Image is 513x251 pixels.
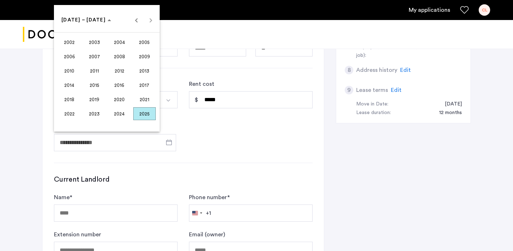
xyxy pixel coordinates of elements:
button: 2019 [82,92,107,107]
button: 2011 [82,64,107,78]
button: 2020 [107,92,132,107]
span: 2023 [83,107,106,120]
span: 2022 [58,107,81,120]
button: 2018 [57,92,82,107]
button: 2025 [132,107,157,121]
span: 2005 [133,36,156,49]
button: Previous 24 years [129,13,144,27]
span: 2025 [133,107,156,120]
span: 2008 [108,50,131,63]
span: 2018 [58,93,81,106]
span: 2021 [133,93,156,106]
span: 2006 [58,50,81,63]
button: 2004 [107,35,132,49]
span: 2024 [108,107,131,120]
button: 2005 [132,35,157,49]
span: 2017 [133,79,156,92]
button: 2023 [82,107,107,121]
span: 2009 [133,50,156,63]
span: 2014 [58,79,81,92]
button: 2013 [132,64,157,78]
button: 2003 [82,35,107,49]
span: 2015 [83,79,106,92]
span: 2012 [108,64,131,77]
button: 2017 [132,78,157,92]
button: 2021 [132,92,157,107]
span: 2002 [58,36,81,49]
button: 2002 [57,35,82,49]
span: 2020 [108,93,131,106]
button: 2010 [57,64,82,78]
span: 2011 [83,64,106,77]
button: Choose date [59,14,114,26]
button: 2006 [57,49,82,64]
span: 2013 [133,64,156,77]
button: 2007 [82,49,107,64]
span: [DATE] – [DATE] [61,18,106,23]
span: 2003 [83,36,106,49]
button: 2024 [107,107,132,121]
button: 2009 [132,49,157,64]
button: 2014 [57,78,82,92]
span: 2016 [108,79,131,92]
button: 2012 [107,64,132,78]
span: 2004 [108,36,131,49]
span: 2019 [83,93,106,106]
button: 2015 [82,78,107,92]
button: 2022 [57,107,82,121]
span: 2010 [58,64,81,77]
button: 2016 [107,78,132,92]
button: 2008 [107,49,132,64]
span: 2007 [83,50,106,63]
